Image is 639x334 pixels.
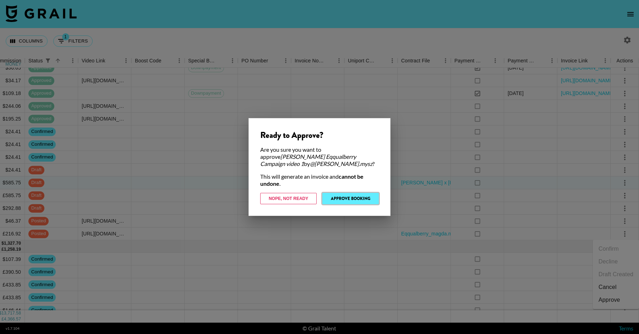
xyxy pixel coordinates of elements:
[260,173,364,187] strong: cannot be undone
[260,146,379,167] div: Are you sure you want to approve by ?
[260,153,356,167] em: [PERSON_NAME] Eqqualberry Campaign video 1
[260,193,317,204] button: Nope, Not Ready
[260,130,379,140] div: Ready to Approve?
[322,193,379,204] button: Approve Booking
[260,173,379,187] div: This will generate an invoice and .
[310,160,372,167] em: @ [PERSON_NAME].mysz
